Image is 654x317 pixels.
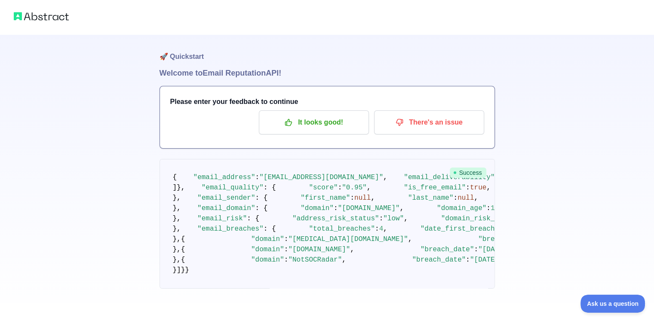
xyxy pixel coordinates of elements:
[264,184,276,192] span: : {
[309,184,338,192] span: "score"
[160,34,495,67] h1: 🚀 Quickstart
[202,184,264,192] span: "email_quality"
[486,184,491,192] span: ,
[379,215,384,223] span: :
[288,246,350,253] span: "[DOMAIN_NAME]"
[383,225,387,233] span: ,
[412,256,466,264] span: "breach_date"
[334,204,338,212] span: :
[301,204,334,212] span: "domain"
[288,256,342,264] span: "NotSOCRadar"
[453,194,457,202] span: :
[255,174,260,181] span: :
[404,184,466,192] span: "is_free_email"
[470,256,503,264] span: "[DATE]"
[486,204,491,212] span: :
[342,184,367,192] span: "0.95"
[383,215,404,223] span: "low"
[197,194,255,202] span: "email_sender"
[259,110,369,134] button: It looks good!
[292,215,379,223] span: "address_risk_status"
[491,204,511,212] span: 10992
[381,115,478,130] p: There's an issue
[288,235,408,243] span: "[MEDICAL_DATA][DOMAIN_NAME]"
[338,184,342,192] span: :
[441,215,524,223] span: "domain_risk_status"
[350,246,354,253] span: ,
[404,215,408,223] span: ,
[284,246,289,253] span: :
[173,174,177,181] span: {
[284,235,289,243] span: :
[374,110,484,134] button: There's an issue
[437,204,486,212] span: "domain_age"
[265,115,362,130] p: It looks good!
[580,295,645,313] iframe: Toggle Customer Support
[367,184,371,192] span: ,
[170,97,484,107] h3: Please enter your feedback to continue
[251,256,284,264] span: "domain"
[193,174,255,181] span: "email_address"
[251,235,284,243] span: "domain"
[255,204,268,212] span: : {
[371,194,375,202] span: ,
[160,67,495,79] h1: Welcome to Email Reputation API!
[474,194,478,202] span: ,
[400,204,404,212] span: ,
[421,225,507,233] span: "date_first_breached"
[474,246,478,253] span: :
[255,194,268,202] span: : {
[251,246,284,253] span: "domain"
[197,204,255,212] span: "email_domain"
[354,194,371,202] span: null
[259,174,383,181] span: "[EMAIL_ADDRESS][DOMAIN_NAME]"
[470,184,486,192] span: true
[197,225,264,233] span: "email_breaches"
[466,184,470,192] span: :
[14,10,69,22] img: Abstract logo
[478,235,532,243] span: "breach_date"
[375,225,379,233] span: :
[301,194,350,202] span: "first_name"
[197,215,247,223] span: "email_risk"
[338,204,400,212] span: "[DOMAIN_NAME]"
[478,246,511,253] span: "[DATE]"
[379,225,384,233] span: 4
[408,194,454,202] span: "last_name"
[284,256,289,264] span: :
[421,246,474,253] span: "breach_date"
[264,225,276,233] span: : {
[408,235,412,243] span: ,
[404,174,494,181] span: "email_deliverability"
[450,168,486,178] span: Success
[309,225,375,233] span: "total_breaches"
[342,256,346,264] span: ,
[383,174,387,181] span: ,
[466,256,470,264] span: :
[457,194,474,202] span: null
[247,215,259,223] span: : {
[350,194,354,202] span: :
